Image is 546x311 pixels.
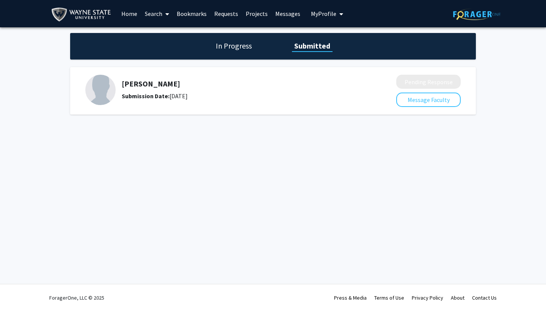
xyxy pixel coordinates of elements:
[173,0,210,27] a: Bookmarks
[118,0,141,27] a: Home
[396,75,461,89] button: Pending Response
[49,284,104,311] div: ForagerOne, LLC © 2025
[396,96,461,104] a: Message Faculty
[271,0,304,27] a: Messages
[451,294,464,301] a: About
[242,0,271,27] a: Projects
[51,6,115,23] img: Wayne State University Logo
[412,294,443,301] a: Privacy Policy
[122,92,169,100] b: Submission Date:
[334,294,367,301] a: Press & Media
[472,294,497,301] a: Contact Us
[122,79,356,88] h5: [PERSON_NAME]
[292,41,333,51] h1: Submitted
[6,277,32,305] iframe: Chat
[213,41,254,51] h1: In Progress
[374,294,404,301] a: Terms of Use
[85,75,116,105] img: Profile Picture
[311,10,336,17] span: My Profile
[453,8,500,20] img: ForagerOne Logo
[396,93,461,107] button: Message Faculty
[141,0,173,27] a: Search
[210,0,242,27] a: Requests
[122,91,356,101] div: [DATE]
